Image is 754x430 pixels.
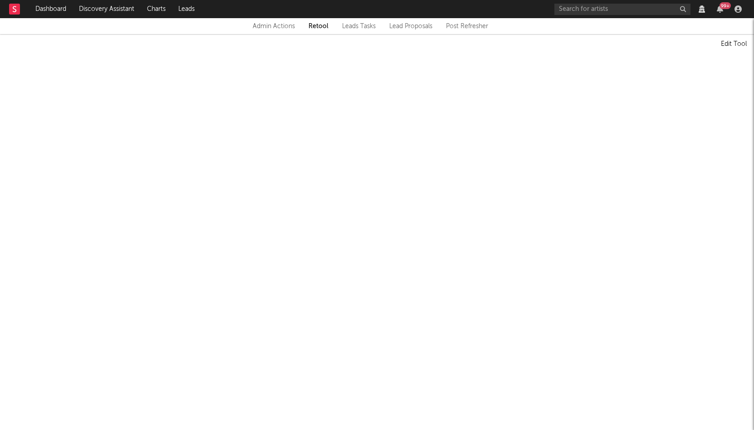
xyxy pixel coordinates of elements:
[720,2,731,9] div: 99 +
[446,21,488,32] a: Post Refresher
[389,21,432,32] a: Lead Proposals
[717,5,723,13] button: 99+
[554,4,690,15] input: Search for artists
[721,39,747,49] a: Edit Tool
[253,21,295,32] div: Admin Actions
[342,21,376,32] a: Leads Tasks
